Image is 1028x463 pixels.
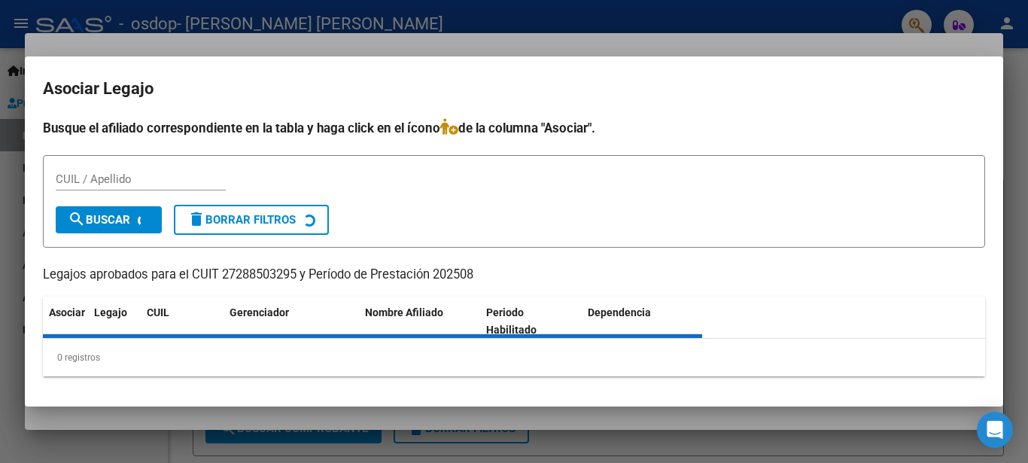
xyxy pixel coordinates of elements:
datatable-header-cell: Asociar [43,297,88,346]
span: Buscar [68,213,130,227]
datatable-header-cell: Nombre Afiliado [359,297,480,346]
datatable-header-cell: CUIL [141,297,224,346]
mat-icon: delete [187,210,205,228]
div: 0 registros [43,339,985,376]
datatable-header-cell: Legajo [88,297,141,346]
button: Buscar [56,206,162,233]
span: Legajo [94,306,127,318]
p: Legajos aprobados para el CUIT 27288503295 y Período de Prestación 202508 [43,266,985,285]
datatable-header-cell: Dependencia [582,297,703,346]
span: Gerenciador [230,306,289,318]
datatable-header-cell: Gerenciador [224,297,359,346]
h4: Busque el afiliado correspondiente en la tabla y haga click en el ícono de la columna "Asociar". [43,118,985,138]
span: CUIL [147,306,169,318]
button: Borrar Filtros [174,205,329,235]
datatable-header-cell: Periodo Habilitado [480,297,582,346]
span: Borrar Filtros [187,213,296,227]
h2: Asociar Legajo [43,75,985,103]
span: Asociar [49,306,85,318]
span: Dependencia [588,306,651,318]
mat-icon: search [68,210,86,228]
span: Periodo Habilitado [486,306,537,336]
span: Nombre Afiliado [365,306,443,318]
div: Open Intercom Messenger [977,412,1013,448]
